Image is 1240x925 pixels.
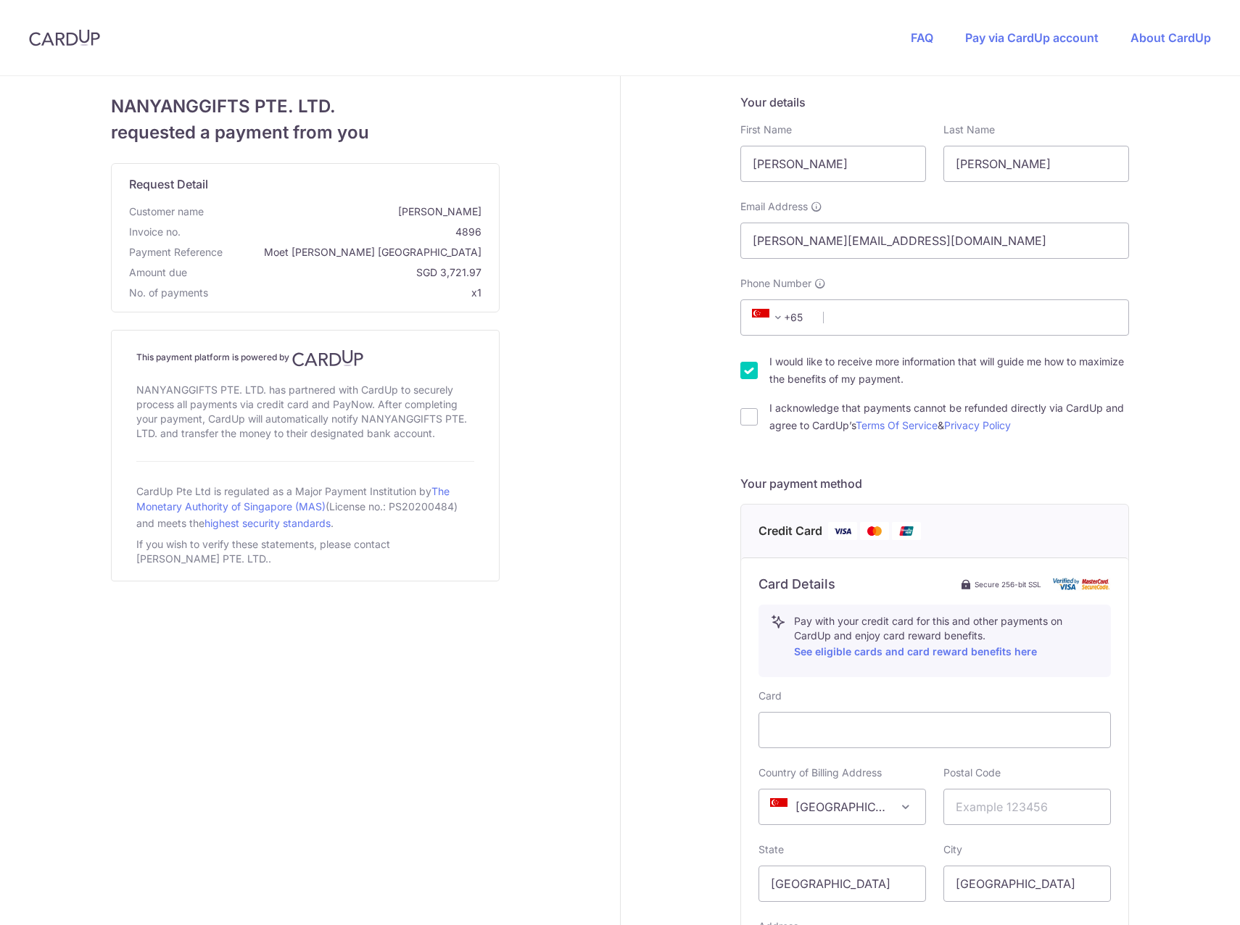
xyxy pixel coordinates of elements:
[471,286,481,299] span: x1
[943,766,1001,780] label: Postal Code
[129,177,208,191] span: translation missing: en.request_detail
[740,199,808,214] span: Email Address
[965,30,1099,45] a: Pay via CardUp account
[136,380,474,444] div: NANYANGGIFTS PTE. LTD. has partnered with CardUp to securely process all payments via credit card...
[748,309,813,326] span: +65
[759,576,835,593] h6: Card Details
[129,225,181,239] span: Invoice no.
[828,522,857,540] img: Visa
[943,123,995,137] label: Last Name
[856,419,938,431] a: Terms Of Service
[759,766,882,780] label: Country of Billing Address
[111,94,500,120] span: NANYANGGIFTS PTE. LTD.
[204,517,331,529] a: highest security standards
[943,146,1129,182] input: Last name
[740,276,811,291] span: Phone Number
[911,30,933,45] a: FAQ
[193,265,481,280] span: SGD 3,721.97
[740,146,926,182] input: First name
[944,419,1011,431] a: Privacy Policy
[136,534,474,569] div: If you wish to verify these statements, please contact [PERSON_NAME] PTE. LTD..
[1147,882,1225,918] iframe: Opens a widget where you can find more information
[136,479,474,534] div: CardUp Pte Ltd is regulated as a Major Payment Institution by (License no.: PS20200484) and meets...
[892,522,921,540] img: Union Pay
[1053,578,1111,590] img: card secure
[752,309,787,326] span: +65
[759,789,926,825] span: Singapore
[759,522,822,540] span: Credit Card
[759,842,784,857] label: State
[943,789,1111,825] input: Example 123456
[740,475,1129,492] h5: Your payment method
[794,614,1099,660] p: Pay with your credit card for this and other payments on CardUp and enjoy card reward benefits.
[740,94,1129,111] h5: Your details
[771,721,1099,739] iframe: Secure card payment input frame
[759,689,782,703] label: Card
[186,225,481,239] span: 4896
[210,204,481,219] span: [PERSON_NAME]
[292,349,363,367] img: CardUp
[29,29,100,46] img: CardUp
[129,265,187,280] span: Amount due
[740,223,1129,259] input: Email address
[129,286,208,300] span: No. of payments
[1131,30,1211,45] a: About CardUp
[769,399,1129,434] label: I acknowledge that payments cannot be refunded directly via CardUp and agree to CardUp’s &
[794,645,1037,658] a: See eligible cards and card reward benefits here
[975,578,1041,590] span: Secure 256-bit SSL
[129,204,204,219] span: Customer name
[111,120,500,146] span: requested a payment from you
[769,353,1129,388] label: I would like to receive more information that will guide me how to maximize the benefits of my pa...
[136,349,474,367] h4: This payment platform is powered by
[740,123,792,137] label: First Name
[943,842,962,857] label: City
[759,789,925,824] span: Singapore
[129,246,223,258] span: translation missing: en.payment_reference
[860,522,889,540] img: Mastercard
[228,245,481,260] span: Moet [PERSON_NAME] [GEOGRAPHIC_DATA]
